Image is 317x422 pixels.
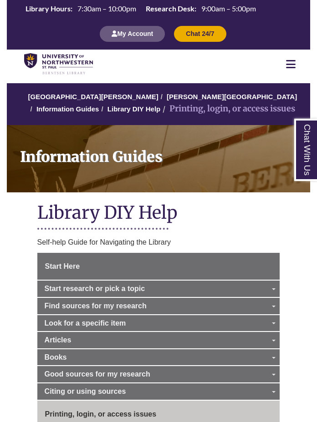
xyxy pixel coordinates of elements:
a: Find sources for my research [37,298,280,314]
span: Articles [45,336,72,344]
a: Hours Today [22,1,260,17]
a: Chat 24/7 [174,30,226,37]
a: Start research or pick a topic [37,281,280,297]
span: Good sources for my research [45,370,150,378]
h1: Library DIY Help [37,201,280,226]
table: Hours Today [22,1,260,16]
li: Printing, login, or access issues [160,102,295,116]
h1: Information Guides [14,125,310,181]
a: Information Guides [36,105,99,113]
a: My Account [100,30,165,37]
a: Good sources for my research [37,366,280,382]
a: Books [37,349,280,366]
span: Start Here [45,262,80,270]
span: Books [45,353,67,361]
a: Look for a specific item [37,315,280,332]
a: Articles [37,332,280,348]
th: Library Hours: [22,1,74,16]
button: My Account [100,26,165,41]
span: Look for a specific item [45,319,126,327]
span: 7:30am – 10:00pm [77,4,136,13]
a: Information Guides [7,125,310,192]
span: Printing, login, or access issues [45,410,157,418]
span: Self-help Guide for Navigating the Library [37,238,171,246]
a: [GEOGRAPHIC_DATA][PERSON_NAME] [28,93,158,100]
a: Citing or using sources [37,383,280,400]
span: 9:00am – 5:00pm [201,4,256,13]
a: Start Here [37,253,280,280]
button: Chat 24/7 [174,26,226,41]
span: Find sources for my research [45,302,147,310]
img: UNWSP Library Logo [24,53,93,75]
span: Citing or using sources [45,387,126,395]
a: Library DIY Help [107,105,160,113]
a: [PERSON_NAME][GEOGRAPHIC_DATA] [167,93,297,100]
th: Research Desk: [142,1,198,16]
span: Start research or pick a topic [45,285,145,292]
